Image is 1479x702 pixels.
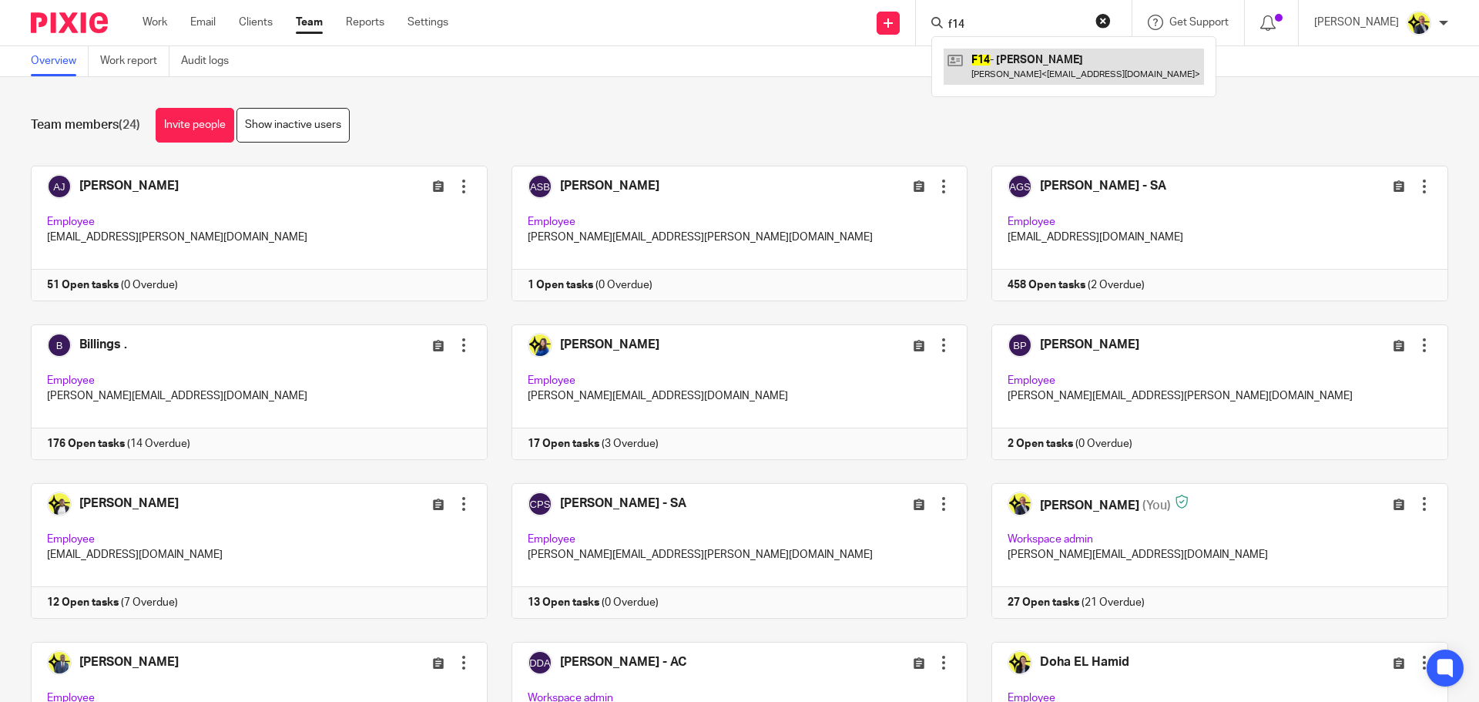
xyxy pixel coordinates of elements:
[947,18,1085,32] input: Search
[31,12,108,33] img: Pixie
[1407,11,1431,35] img: Dan-Starbridge%20(1).jpg
[296,15,323,30] a: Team
[119,119,140,131] span: (24)
[236,108,350,143] a: Show inactive users
[407,15,448,30] a: Settings
[239,15,273,30] a: Clients
[346,15,384,30] a: Reports
[31,117,140,133] h1: Team members
[1095,13,1111,29] button: Clear
[190,15,216,30] a: Email
[1314,15,1399,30] p: [PERSON_NAME]
[181,46,240,76] a: Audit logs
[156,108,234,143] a: Invite people
[100,46,169,76] a: Work report
[31,46,89,76] a: Overview
[143,15,167,30] a: Work
[1169,17,1229,28] span: Get Support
